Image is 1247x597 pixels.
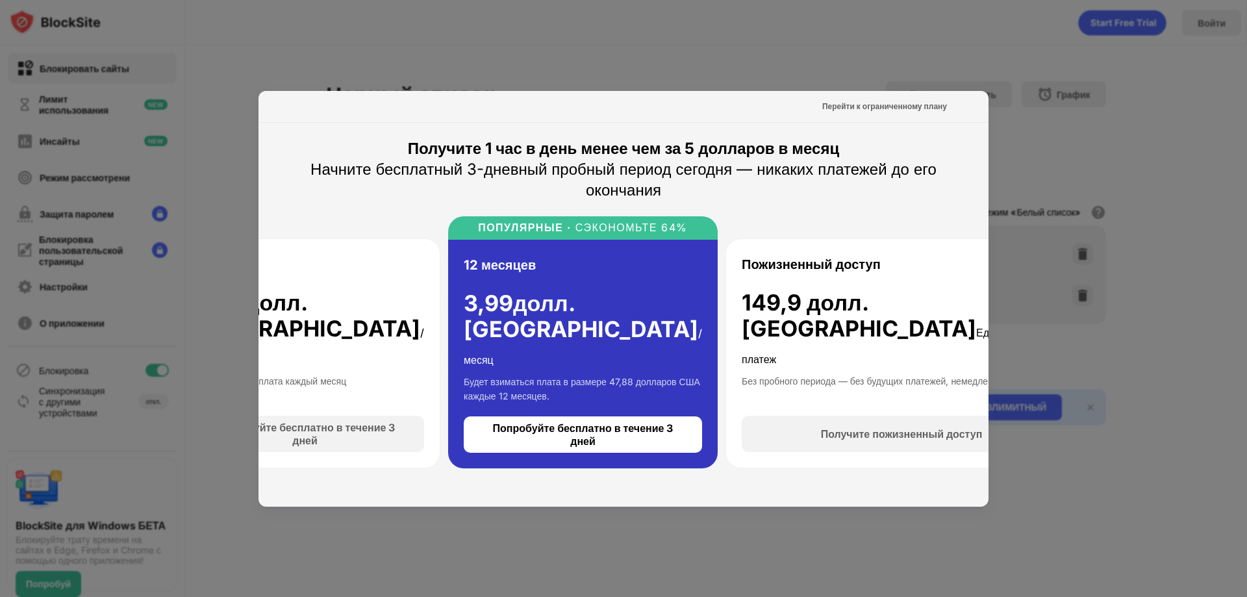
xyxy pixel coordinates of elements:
[464,376,700,401] font: Будет взиматься плата в размере 47,88 долларов США каждые 12 месяцев.
[822,101,947,111] font: Перейти к ограниченному плану
[742,289,976,342] font: 149,9 долл. [GEOGRAPHIC_DATA]
[464,327,702,366] font: /месяц
[464,290,513,316] font: 3,99
[186,289,420,342] font: долл. [GEOGRAPHIC_DATA]
[310,160,937,199] font: Начните бесплатный 3-дневный пробный период сегодня — никаких платежей до его окончания
[742,326,1061,366] font: Единовременный платеж
[464,290,698,343] font: долл. [GEOGRAPHIC_DATA]
[408,139,839,158] font: Получите 1 час в день менее чем за 5 долларов в месяц
[493,422,674,448] font: Попробуйте бесплатно в течение 3 дней
[464,257,536,273] font: 12 месяцев
[742,257,881,272] font: Пожизненный доступ
[478,221,571,234] font: ПОПУЛЯРНЫЕ ·
[821,427,983,440] font: Получите пожизненный доступ
[215,421,396,447] font: Попробуйте бесплатно в течение 3 дней
[742,375,1041,387] font: Без пробного периода — без будущих платежей, немедленный доступ
[575,221,688,234] font: СЭКОНОМЬТЕ 64%
[186,375,346,387] font: Будет взиматься плата каждый месяц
